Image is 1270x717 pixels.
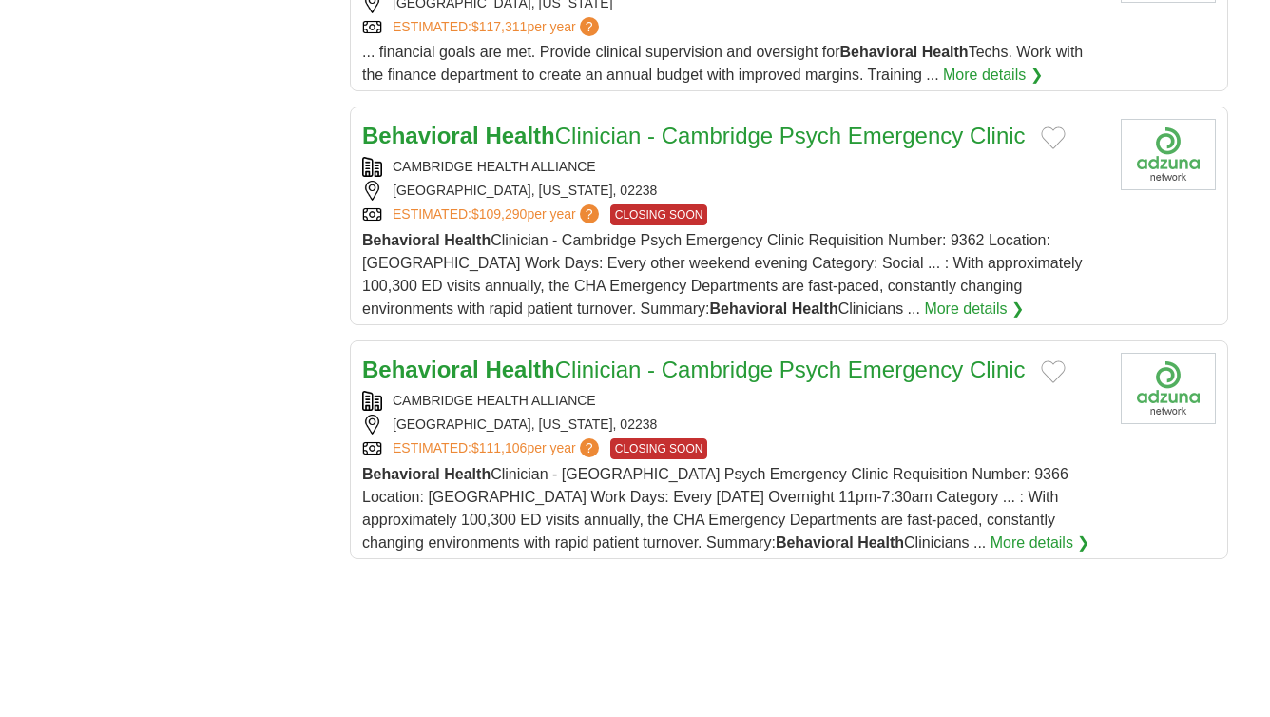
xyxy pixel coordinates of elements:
[471,440,527,455] span: $111,106
[362,181,1106,201] div: [GEOGRAPHIC_DATA], [US_STATE], 02238
[922,44,969,60] strong: Health
[1041,360,1066,383] button: Add to favorite jobs
[485,357,554,382] strong: Health
[362,157,1106,177] div: CAMBRIDGE HEALTH ALLIANCE
[471,19,527,34] span: $117,311
[924,298,1024,320] a: More details ❯
[580,438,599,457] span: ?
[792,300,838,317] strong: Health
[444,232,491,248] strong: Health
[362,123,1026,148] a: Behavioral HealthClinician - Cambridge Psych Emergency Clinic
[393,17,603,37] a: ESTIMATED:$117,311per year?
[839,44,917,60] strong: Behavioral
[943,64,1043,87] a: More details ❯
[393,438,603,459] a: ESTIMATED:$111,106per year?
[580,17,599,36] span: ?
[1121,353,1216,424] img: Company logo
[362,466,1068,551] span: Clinician - [GEOGRAPHIC_DATA] Psych Emergency Clinic Requisition Number: 9366 Location: [GEOGRAPH...
[362,232,440,248] strong: Behavioral
[580,204,599,223] span: ?
[610,204,708,225] span: CLOSING SOON
[444,466,491,482] strong: Health
[776,534,854,551] strong: Behavioral
[362,357,1026,382] a: Behavioral HealthClinician - Cambridge Psych Emergency Clinic
[362,357,479,382] strong: Behavioral
[393,204,603,225] a: ESTIMATED:$109,290per year?
[1041,126,1066,149] button: Add to favorite jobs
[1121,119,1216,190] img: Company logo
[710,300,788,317] strong: Behavioral
[362,391,1106,411] div: CAMBRIDGE HEALTH ALLIANCE
[471,206,527,222] span: $109,290
[991,532,1090,554] a: More details ❯
[362,232,1083,317] span: Clinician - Cambridge Psych Emergency Clinic Requisition Number: 9362 Location: [GEOGRAPHIC_DATA]...
[362,123,479,148] strong: Behavioral
[362,466,440,482] strong: Behavioral
[610,438,708,459] span: CLOSING SOON
[485,123,554,148] strong: Health
[362,415,1106,435] div: [GEOGRAPHIC_DATA], [US_STATE], 02238
[857,534,904,551] strong: Health
[362,44,1083,83] span: ... financial goals are met. Provide clinical supervision and oversight for Techs. Work with the ...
